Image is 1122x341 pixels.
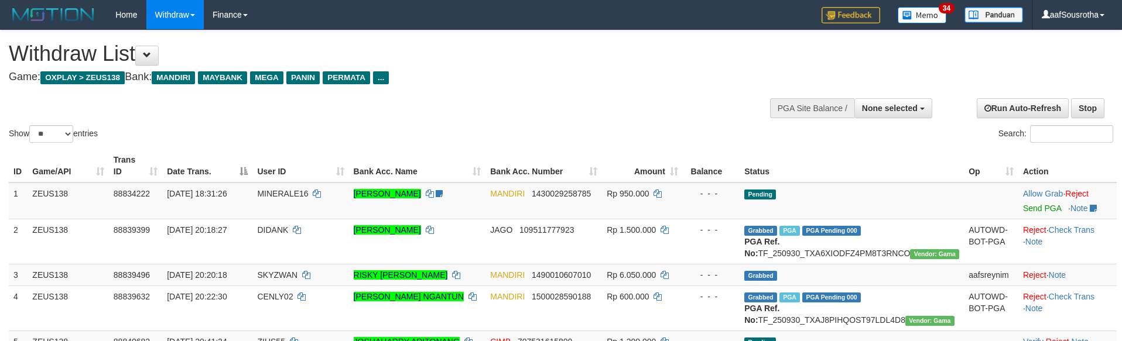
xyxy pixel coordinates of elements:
[744,304,779,325] b: PGA Ref. No:
[354,189,421,198] a: [PERSON_NAME]
[802,226,861,236] span: PGA Pending
[257,270,297,280] span: SKYZWAN
[683,149,740,182] th: Balance
[167,225,227,235] span: [DATE] 20:18:27
[1071,98,1104,118] a: Stop
[40,71,125,84] span: OXPLAY > ZEUS138
[114,189,150,198] span: 88834222
[744,237,779,258] b: PGA Ref. No:
[822,7,880,23] img: Feedback.jpg
[1023,292,1046,301] a: Reject
[779,226,800,236] span: Marked by aafchomsokheang
[532,189,591,198] span: Copy 1430029258785 to clipboard
[28,264,108,285] td: ZEUS138
[354,225,421,235] a: [PERSON_NAME]
[490,225,512,235] span: JAGO
[490,270,525,280] span: MANDIRI
[1030,125,1113,143] input: Search:
[687,188,735,199] div: - - -
[964,219,1018,264] td: AUTOWD-BOT-PGA
[9,125,98,143] label: Show entries
[898,7,947,23] img: Button%20Memo.svg
[939,3,955,13] span: 34
[1023,270,1046,280] a: Reject
[1049,270,1066,280] a: Note
[114,225,150,235] span: 88839399
[607,270,656,280] span: Rp 6.050.000
[9,182,28,219] td: 1
[323,71,370,84] span: PERMATA
[28,182,108,219] td: ZEUS138
[286,71,320,84] span: PANIN
[252,149,348,182] th: User ID: activate to sort column ascending
[687,224,735,236] div: - - -
[1065,189,1089,198] a: Reject
[770,98,854,118] div: PGA Site Balance /
[519,225,574,235] span: Copy 109511777923 to clipboard
[744,292,777,302] span: Grabbed
[162,149,252,182] th: Date Trans.: activate to sort column descending
[607,225,656,235] span: Rp 1.500.000
[1023,189,1065,198] span: ·
[802,292,861,302] span: PGA Pending
[964,7,1023,23] img: panduan.png
[9,149,28,182] th: ID
[198,71,247,84] span: MAYBANK
[250,71,283,84] span: MEGA
[28,285,108,330] td: ZEUS138
[998,125,1113,143] label: Search:
[29,125,73,143] select: Showentries
[9,42,736,66] h1: Withdraw List
[1018,264,1117,285] td: ·
[687,269,735,281] div: - - -
[1023,225,1046,235] a: Reject
[1049,292,1095,301] a: Check Trans
[373,71,389,84] span: ...
[910,249,959,259] span: Vendor URL: https://trx31.1velocity.biz
[744,226,777,236] span: Grabbed
[905,316,955,326] span: Vendor URL: https://trx31.1velocity.biz
[1018,219,1117,264] td: · ·
[28,219,108,264] td: ZEUS138
[1070,204,1088,213] a: Note
[354,292,464,301] a: [PERSON_NAME] NGANTUN
[109,149,162,182] th: Trans ID: activate to sort column ascending
[1023,204,1061,213] a: Send PGA
[744,271,777,281] span: Grabbed
[9,219,28,264] td: 2
[152,71,195,84] span: MANDIRI
[740,149,964,182] th: Status
[257,292,293,301] span: CENLY02
[257,225,288,235] span: DIDANK
[977,98,1069,118] a: Run Auto-Refresh
[740,285,964,330] td: TF_250930_TXAJ8PIHQOST97LDL4D8
[9,6,98,23] img: MOTION_logo.png
[167,189,227,198] span: [DATE] 18:31:26
[167,270,227,280] span: [DATE] 20:20:18
[490,189,525,198] span: MANDIRI
[349,149,486,182] th: Bank Acc. Name: activate to sort column ascending
[964,285,1018,330] td: AUTOWD-BOT-PGA
[167,292,227,301] span: [DATE] 20:22:30
[607,189,649,198] span: Rp 950.000
[354,270,448,280] a: RISKY [PERSON_NAME]
[114,292,150,301] span: 88839632
[485,149,602,182] th: Bank Acc. Number: activate to sort column ascending
[607,292,649,301] span: Rp 600.000
[862,104,918,113] span: None selected
[602,149,683,182] th: Amount: activate to sort column ascending
[1025,304,1043,313] a: Note
[1018,285,1117,330] td: · ·
[779,292,800,302] span: Marked by aafchomsokheang
[1025,237,1043,246] a: Note
[744,190,776,199] span: Pending
[490,292,525,301] span: MANDIRI
[964,149,1018,182] th: Op: activate to sort column ascending
[9,264,28,285] td: 3
[854,98,932,118] button: None selected
[687,291,735,302] div: - - -
[964,264,1018,285] td: aafsreynim
[28,149,108,182] th: Game/API: activate to sort column ascending
[1018,149,1117,182] th: Action
[9,285,28,330] td: 4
